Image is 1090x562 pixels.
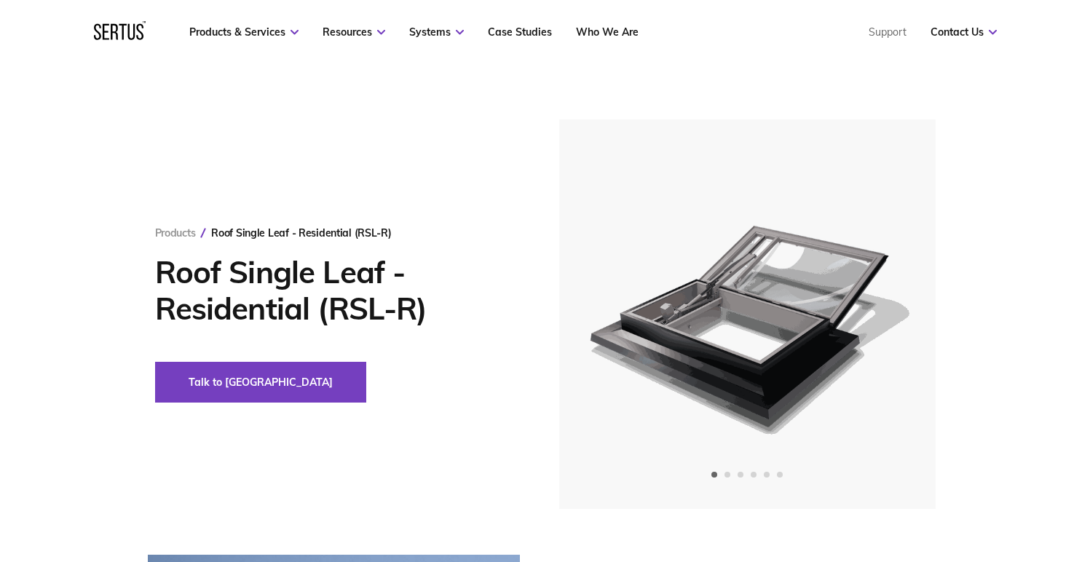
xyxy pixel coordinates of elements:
span: Go to slide 4 [751,472,757,478]
a: Who We Are [576,25,639,39]
button: Talk to [GEOGRAPHIC_DATA] [155,362,366,403]
span: Go to slide 5 [764,472,770,478]
a: Resources [323,25,385,39]
span: Go to slide 3 [738,472,743,478]
a: Case Studies [488,25,552,39]
a: Support [869,25,907,39]
span: Go to slide 6 [777,472,783,478]
a: Products [155,226,196,240]
span: Go to slide 2 [724,472,730,478]
a: Systems [409,25,464,39]
a: Products & Services [189,25,299,39]
h1: Roof Single Leaf - Residential (RSL-R) [155,254,516,327]
a: Contact Us [931,25,997,39]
